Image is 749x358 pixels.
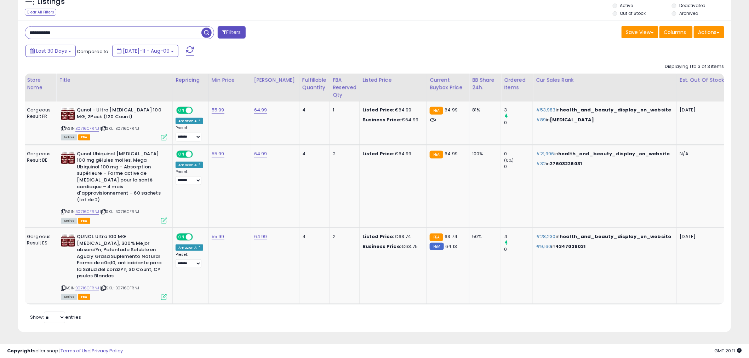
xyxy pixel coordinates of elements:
button: [DATE]-11 - Aug-09 [112,45,178,57]
div: €63.74 [362,233,421,240]
p: N/A [680,151,742,157]
span: #21,996 [536,150,554,157]
div: Clear All Filters [25,9,56,16]
span: #9,160 [536,243,551,250]
button: Save View [622,26,658,38]
span: All listings currently available for purchase on Amazon [61,134,77,140]
span: health_and_beauty_display_on_website [560,106,671,113]
button: Filters [218,26,245,39]
label: Deactivated [679,2,706,8]
span: 64.99 [445,150,458,157]
div: seller snap | | [7,348,123,354]
div: 1 [333,107,354,113]
div: Repricing [176,76,206,84]
div: €64.99 [362,117,421,123]
label: Active [620,2,633,8]
div: 3 [504,107,533,113]
div: Gorgeous Result ES [27,233,51,246]
b: Listed Price: [362,106,395,113]
span: All listings currently available for purchase on Amazon [61,294,77,300]
span: OFF [192,151,203,157]
p: [DATE] [680,233,742,240]
span: #32 [536,160,546,167]
a: 55.99 [212,106,224,114]
span: 4347039031 [555,243,586,250]
div: Amazon AI * [176,244,203,251]
span: ON [177,151,186,157]
span: OFF [192,108,203,114]
small: FBA [430,233,443,241]
div: Current Buybox Price [430,76,466,91]
span: Last 30 Days [36,47,67,54]
div: Ordered Items [504,76,530,91]
div: €64.99 [362,151,421,157]
div: €64.99 [362,107,421,113]
b: Listed Price: [362,150,395,157]
span: #28,230 [536,233,556,240]
div: Preset: [176,126,203,142]
button: Last 30 Days [25,45,76,57]
small: FBA [430,107,443,115]
p: in [536,107,671,113]
a: Terms of Use [61,347,91,354]
div: 2 [333,233,354,240]
span: [MEDICAL_DATA] [550,116,594,123]
div: 4 [302,107,324,113]
div: 0 [504,151,533,157]
div: ASIN: [61,233,167,299]
div: 0 [504,246,533,253]
small: FBM [430,243,444,250]
button: Columns [659,26,693,38]
p: in [536,117,671,123]
div: Store Name [27,76,53,91]
span: [DATE]-11 - Aug-09 [123,47,170,54]
div: Preset: [176,252,203,268]
strong: Copyright [7,347,33,354]
a: 55.99 [212,233,224,240]
img: 51OYTF8-agL._SL40_.jpg [61,233,75,248]
a: 64.99 [254,233,267,240]
label: Out of Stock [620,10,646,16]
div: Listed Price [362,76,424,84]
a: 64.99 [254,106,267,114]
div: Title [59,76,170,84]
div: Amazon AI * [176,118,203,124]
span: All listings currently available for purchase on Amazon [61,218,77,224]
p: [DATE] [680,107,742,113]
div: Preset: [176,169,203,185]
b: QUNOL Ultra 100 MG [MEDICAL_DATA], 300% Mejor absorci?n, Patentado Soluble en Agua y Grasa Suplem... [77,233,163,281]
div: 2 [333,151,354,157]
b: Listed Price: [362,233,395,240]
div: Gorgeous Result BE [27,151,51,163]
div: 4 [302,151,324,157]
div: 4 [302,233,324,240]
img: 51OYTF8-agL._SL40_.jpg [61,107,75,121]
span: ON [177,234,186,240]
div: 50% [472,233,496,240]
p: in [536,233,671,240]
span: #89 [536,116,546,123]
p: in [536,151,671,157]
div: 4 [504,233,533,240]
div: 81% [472,107,496,113]
div: ASIN: [61,107,167,140]
b: Qunol - Ultra [MEDICAL_DATA] 100 MG, 2Pack (120 Count) [77,107,163,122]
b: Qunol Ubiquinol [MEDICAL_DATA] 100 mg gélules molles, Mega Ubiquinol 100 mg – Absorption supérieu... [77,151,163,205]
b: Business Price: [362,243,401,250]
div: Cur Sales Rank [536,76,674,84]
span: Show: entries [30,314,81,321]
div: Displaying 1 to 3 of 3 items [665,63,724,70]
div: BB Share 24h. [472,76,498,91]
span: FBA [78,294,90,300]
span: 63.74 [445,233,458,240]
small: (0%) [504,157,514,163]
div: Gorgeous Result FR [27,107,51,120]
div: 100% [472,151,496,157]
span: Compared to: [77,48,109,55]
a: Privacy Policy [92,347,123,354]
span: 2025-09-9 20:11 GMT [715,347,742,354]
div: ASIN: [61,151,167,223]
span: 64.99 [445,106,458,113]
span: Columns [664,29,686,36]
span: OFF [192,234,203,240]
